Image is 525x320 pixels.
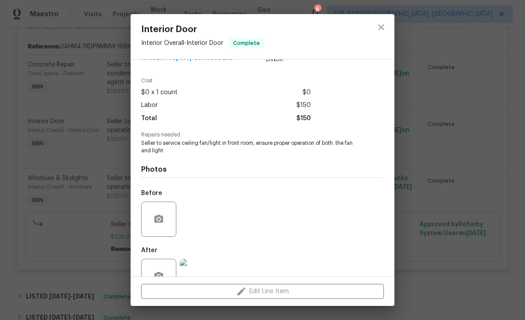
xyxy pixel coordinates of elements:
[371,17,392,38] button: close
[141,40,223,46] span: Interior Overall - Interior Door
[141,190,162,196] h5: Before
[141,112,157,125] span: Total
[296,99,311,112] span: $150
[230,39,263,48] span: Complete
[266,55,311,64] span: BINSR
[141,140,360,154] span: Seller to service ceiling fan/light in front room, ensure proper operation of both. the fan and l...
[296,112,311,125] span: $150
[141,86,178,99] span: $0 x 1 count
[141,247,157,254] h5: After
[141,78,311,84] span: Cost
[141,165,384,174] h4: Photos
[141,99,158,112] span: Labor
[303,86,311,99] span: $0
[141,132,384,138] span: Repairs needed
[141,25,264,34] span: Interior Door
[314,5,321,14] div: 8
